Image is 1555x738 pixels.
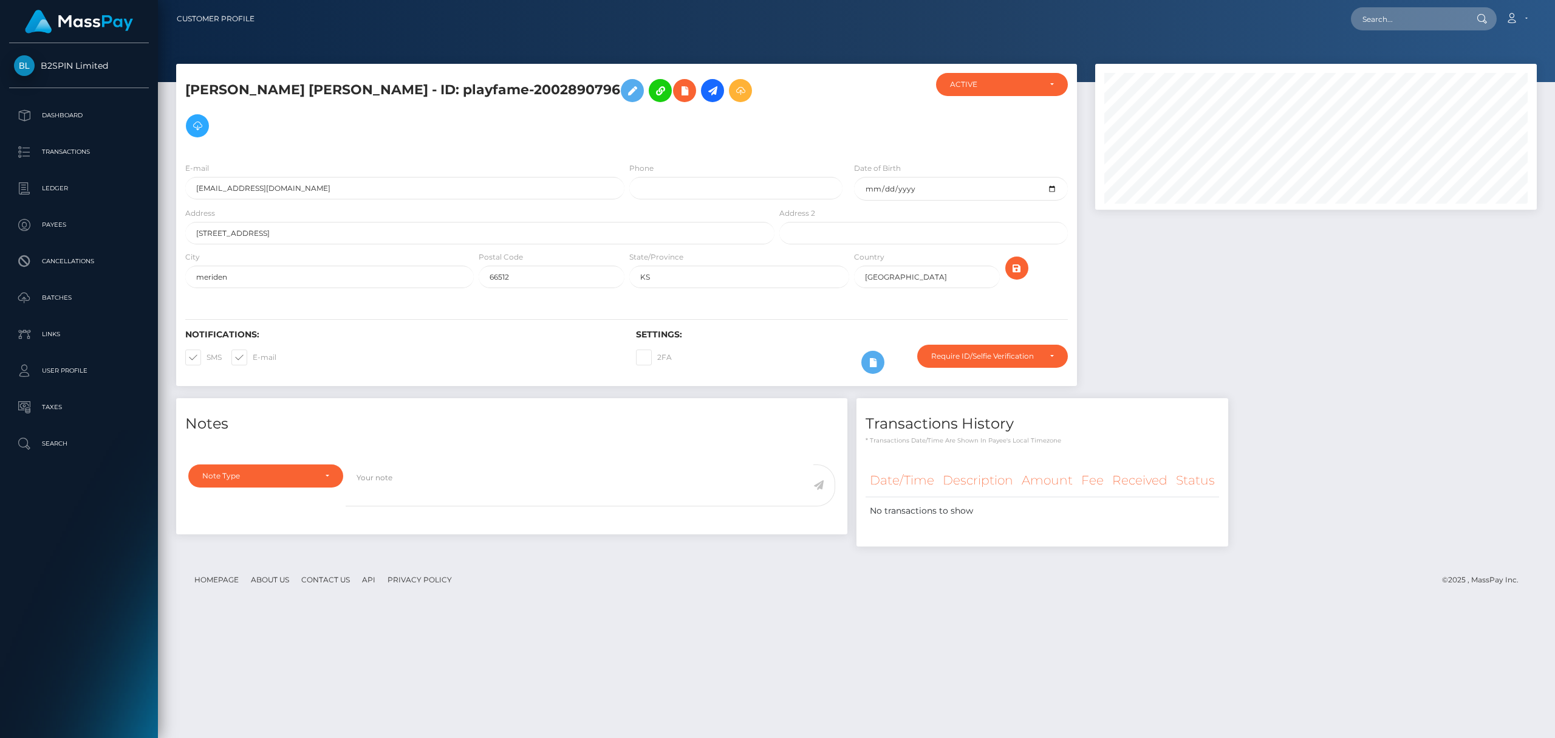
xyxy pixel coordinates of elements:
[14,398,144,416] p: Taxes
[14,325,144,343] p: Links
[188,464,343,488] button: Note Type
[629,163,654,174] label: Phone
[1351,7,1465,30] input: Search...
[1442,573,1528,587] div: © 2025 , MassPay Inc.
[9,210,149,240] a: Payees
[14,106,144,125] p: Dashboard
[701,79,724,102] a: Initiate Payout
[296,570,355,589] a: Contact Us
[936,73,1068,96] button: ACTIVE
[779,208,815,219] label: Address 2
[866,464,938,497] th: Date/Time
[9,137,149,167] a: Transactions
[931,351,1040,361] div: Require ID/Selfie Verification
[854,163,901,174] label: Date of Birth
[629,252,683,263] label: State/Province
[14,435,144,453] p: Search
[9,173,149,204] a: Ledger
[246,570,294,589] a: About Us
[479,252,523,263] label: Postal Code
[917,345,1068,368] button: Require ID/Selfie Verification
[9,283,149,313] a: Batches
[636,350,672,365] label: 2FA
[190,570,244,589] a: Homepage
[636,329,1068,340] h6: Settings:
[866,436,1219,445] p: * Transactions date/time are shown in payee's local timezone
[9,60,149,71] span: B2SPIN Limited
[202,471,315,481] div: Note Type
[185,252,200,263] label: City
[9,392,149,422] a: Taxes
[950,80,1040,89] div: ACTIVE
[14,289,144,307] p: Batches
[9,319,149,350] a: Links
[1017,464,1077,497] th: Amount
[866,497,1219,525] td: No transactions to show
[357,570,380,589] a: API
[231,350,276,365] label: E-mail
[1172,464,1219,497] th: Status
[185,163,209,174] label: E-mail
[185,350,222,365] label: SMS
[14,55,35,76] img: B2SPIN Limited
[383,570,457,589] a: Privacy Policy
[177,6,255,32] a: Customer Profile
[185,413,838,435] h4: Notes
[1077,464,1108,497] th: Fee
[14,362,144,380] p: User Profile
[185,208,215,219] label: Address
[938,464,1017,497] th: Description
[866,413,1219,435] h4: Transactions History
[9,429,149,459] a: Search
[9,356,149,386] a: User Profile
[854,252,884,263] label: Country
[14,252,144,271] p: Cancellations
[9,246,149,277] a: Cancellations
[1108,464,1172,497] th: Received
[14,143,144,161] p: Transactions
[14,179,144,198] p: Ledger
[185,73,768,143] h5: [PERSON_NAME] [PERSON_NAME] - ID: playfame-2002890796
[14,216,144,234] p: Payees
[185,329,618,340] h6: Notifications:
[25,10,133,33] img: MassPay Logo
[9,100,149,131] a: Dashboard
